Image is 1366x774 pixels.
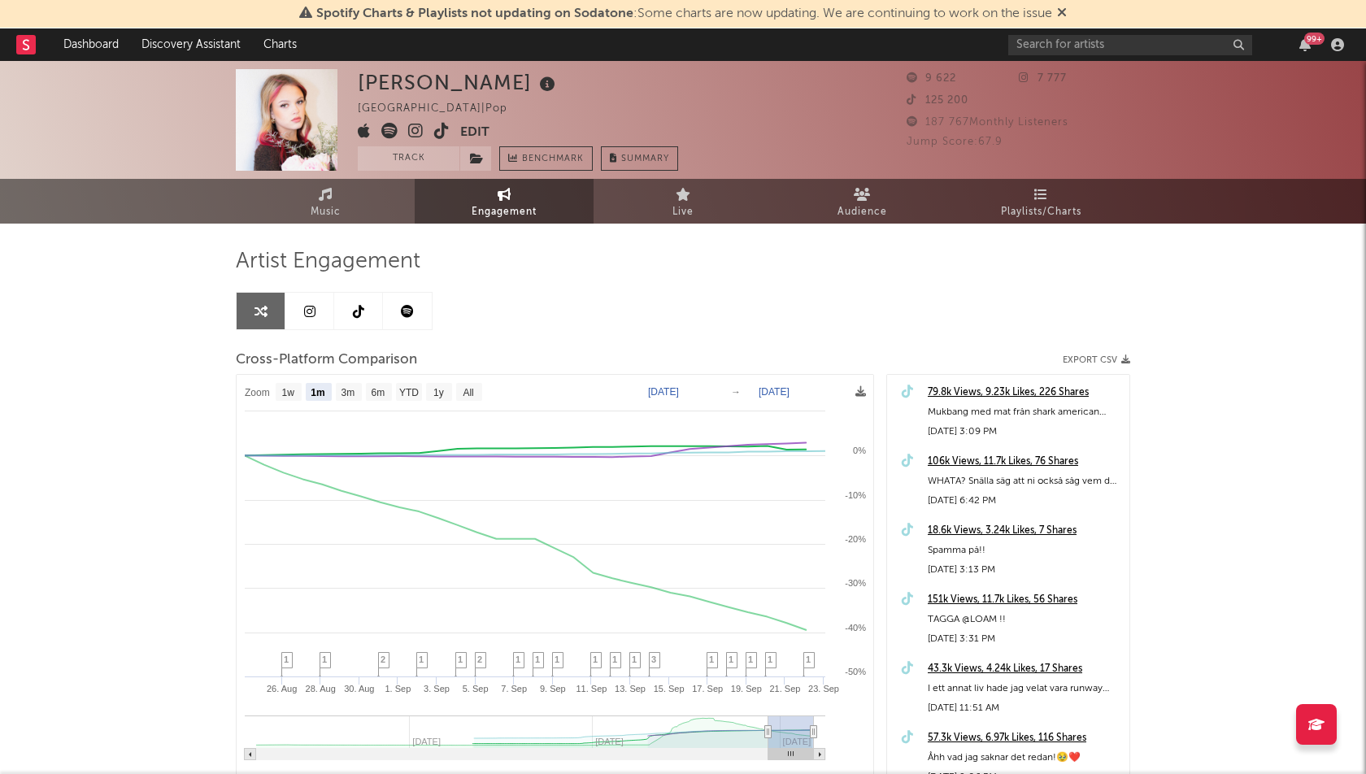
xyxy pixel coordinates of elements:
[460,123,489,143] button: Edit
[236,252,420,272] span: Artist Engagement
[472,202,537,222] span: Engagement
[837,202,887,222] span: Audience
[419,654,424,664] span: 1
[731,386,741,398] text: →
[522,150,584,169] span: Benchmark
[654,684,685,694] text: 15. Sep
[615,684,646,694] text: 13. Sep
[52,28,130,61] a: Dashboard
[769,684,800,694] text: 21. Sep
[768,654,772,664] span: 1
[928,659,1121,679] a: 43.3k Views, 4.24k Likes, 17 Shares
[593,654,598,664] span: 1
[1057,7,1067,20] span: Dismiss
[358,146,459,171] button: Track
[648,386,679,398] text: [DATE]
[1001,202,1081,222] span: Playlists/Charts
[316,7,633,20] span: Spotify Charts & Playlists not updating on Sodatone
[477,654,482,664] span: 2
[651,654,656,664] span: 3
[306,684,336,694] text: 28. Aug
[928,679,1121,698] div: I ett annat liv hade jag velat vara runway modell🥹
[928,383,1121,402] a: 79.8k Views, 9.23k Likes, 226 Shares
[516,654,520,664] span: 1
[130,28,252,61] a: Discovery Assistant
[311,387,324,398] text: 1m
[772,179,951,224] a: Audience
[928,452,1121,472] a: 106k Views, 11.7k Likes, 76 Shares
[245,387,270,398] text: Zoom
[928,629,1121,649] div: [DATE] 3:31 PM
[358,99,526,119] div: [GEOGRAPHIC_DATA] | Pop
[808,684,839,694] text: 23. Sep
[1299,38,1311,51] button: 99+
[692,684,723,694] text: 17. Sep
[594,179,772,224] a: Live
[759,386,790,398] text: [DATE]
[845,578,866,588] text: -30%
[748,654,753,664] span: 1
[236,350,417,370] span: Cross-Platform Comparison
[322,654,327,664] span: 1
[316,7,1052,20] span: : Some charts are now updating. We are continuing to work on the issue
[928,541,1121,560] div: Spamma på!!
[252,28,308,61] a: Charts
[845,490,866,500] text: -10%
[1063,355,1130,365] button: Export CSV
[1008,35,1252,55] input: Search for artists
[358,69,559,96] div: [PERSON_NAME]
[372,387,385,398] text: 6m
[853,446,866,455] text: 0%
[424,684,450,694] text: 3. Sep
[535,654,540,664] span: 1
[845,534,866,544] text: -20%
[463,387,473,398] text: All
[236,179,415,224] a: Music
[928,590,1121,610] a: 151k Views, 11.7k Likes, 56 Shares
[415,179,594,224] a: Engagement
[928,402,1121,422] div: Mukbang med mat från shark american sushi i [GEOGRAPHIC_DATA]!🙏🏽💕🥘🍚 #foryou #mukbang #mat #sharka...
[399,387,419,398] text: YTD
[540,684,566,694] text: 9. Sep
[282,387,295,398] text: 1w
[612,654,617,664] span: 1
[928,698,1121,718] div: [DATE] 11:51 AM
[463,684,489,694] text: 5. Sep
[621,154,669,163] span: Summary
[555,654,559,664] span: 1
[433,387,444,398] text: 1y
[709,654,714,664] span: 1
[928,748,1121,767] div: Åhh vad jag saknar det redan!🥹❤️
[672,202,694,222] span: Live
[928,422,1121,441] div: [DATE] 3:09 PM
[344,684,374,694] text: 30. Aug
[385,684,411,694] text: 1. Sep
[845,623,866,633] text: -40%
[928,728,1121,748] a: 57.3k Views, 6.97k Likes, 116 Shares
[311,202,341,222] span: Music
[928,521,1121,541] a: 18.6k Views, 3.24k Likes, 7 Shares
[806,654,811,664] span: 1
[845,667,866,676] text: -50%
[381,654,385,664] span: 2
[907,73,956,84] span: 9 622
[1304,33,1325,45] div: 99 +
[1019,73,1067,84] span: 7 777
[284,654,289,664] span: 1
[907,137,1003,147] span: Jump Score: 67.9
[341,387,355,398] text: 3m
[928,491,1121,511] div: [DATE] 6:42 PM
[928,610,1121,629] div: TAGGA @LOAM !!
[458,654,463,664] span: 1
[907,117,1068,128] span: 187 767 Monthly Listeners
[907,95,968,106] span: 125 200
[499,146,593,171] a: Benchmark
[501,684,527,694] text: 7. Sep
[928,472,1121,491] div: WHATA? Snälla säg att ni också såg vem det va?..
[928,560,1121,580] div: [DATE] 3:13 PM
